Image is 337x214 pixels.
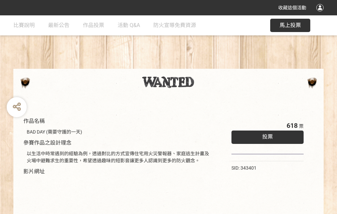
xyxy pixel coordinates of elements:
a: 比賽說明 [13,15,35,35]
span: 活動 Q&A [118,22,140,28]
span: 比賽說明 [13,22,35,28]
div: BAD DAY (需要守護的一天) [27,129,211,136]
a: 最新公告 [48,15,69,35]
span: 618 [287,122,298,130]
a: 活動 Q&A [118,15,140,35]
span: 防火宣導免費資源 [153,22,196,28]
a: 作品投票 [83,15,104,35]
span: 作品名稱 [23,118,45,124]
span: 馬上投票 [280,22,301,28]
span: 收藏這個活動 [278,5,306,10]
div: 以生活中時常遇到的經驗為例，透過對比的方式宣傳住宅用火災警報器、家庭逃生計畫及火場中避難求生的重要性，希望透過趣味的短影音讓更多人認識到更多的防火觀念。 [27,150,211,164]
span: 票 [299,124,304,129]
span: SID: 343401 [231,165,257,171]
span: 作品投票 [83,22,104,28]
a: 防火宣導免費資源 [153,15,196,35]
span: 影片網址 [23,168,45,175]
button: 馬上投票 [270,19,310,32]
span: 投票 [262,134,273,140]
span: 參賽作品之設計理念 [23,140,71,146]
span: 最新公告 [48,22,69,28]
